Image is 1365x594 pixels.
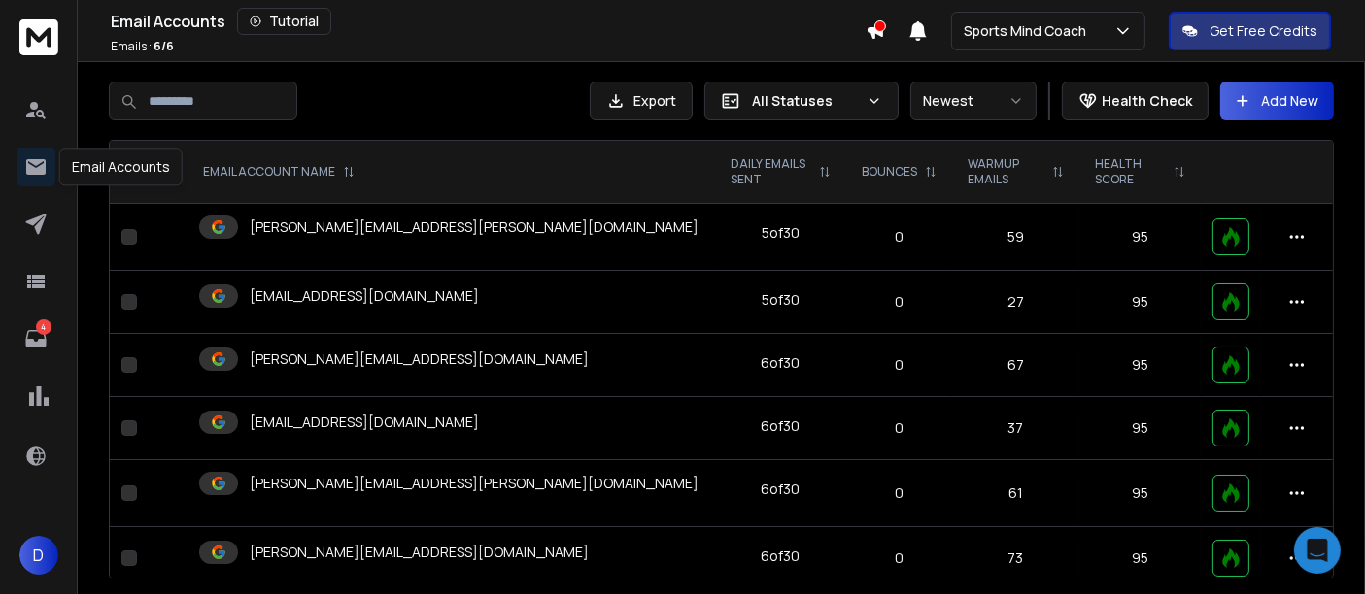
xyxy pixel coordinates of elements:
[952,527,1079,590] td: 73
[250,217,699,237] p: [PERSON_NAME][EMAIL_ADDRESS][PERSON_NAME][DOMAIN_NAME]
[59,148,183,185] div: Email Accounts
[858,227,940,247] p: 0
[858,355,940,375] p: 0
[858,548,940,568] p: 0
[1079,397,1201,460] td: 95
[590,82,693,120] button: Export
[731,156,811,187] p: DAILY EMAILS SENT
[1102,91,1192,111] p: Health Check
[862,164,917,180] p: BOUNCES
[910,82,1037,120] button: Newest
[952,460,1079,527] td: 61
[858,418,940,438] p: 0
[858,483,940,503] p: 0
[19,536,58,575] button: D
[1079,271,1201,334] td: 95
[858,292,940,312] p: 0
[964,21,1094,41] p: Sports Mind Coach
[250,474,699,493] p: [PERSON_NAME][EMAIL_ADDRESS][PERSON_NAME][DOMAIN_NAME]
[762,290,800,310] div: 5 of 30
[1169,12,1331,50] button: Get Free Credits
[1079,204,1201,271] td: 95
[761,416,800,436] div: 6 of 30
[237,8,331,35] button: Tutorial
[1079,460,1201,527] td: 95
[250,286,479,306] p: [EMAIL_ADDRESS][DOMAIN_NAME]
[1079,527,1201,590] td: 95
[203,164,355,180] div: EMAIL ACCOUNT NAME
[250,543,589,562] p: [PERSON_NAME][EMAIL_ADDRESS][DOMAIN_NAME]
[154,38,174,54] span: 6 / 6
[1294,527,1341,574] div: Open Intercom Messenger
[1079,334,1201,397] td: 95
[752,91,859,111] p: All Statuses
[1220,82,1334,120] button: Add New
[968,156,1044,187] p: WARMUP EMAILS
[952,397,1079,460] td: 37
[1062,82,1209,120] button: Health Check
[36,319,51,335] p: 4
[250,412,479,432] p: [EMAIL_ADDRESS][DOMAIN_NAME]
[952,271,1079,334] td: 27
[952,204,1079,271] td: 59
[762,223,800,243] div: 5 of 30
[111,39,174,54] p: Emails :
[761,479,800,499] div: 6 of 30
[17,319,55,358] a: 4
[1210,21,1317,41] p: Get Free Credits
[1095,156,1166,187] p: HEALTH SCORE
[952,334,1079,397] td: 67
[761,546,800,566] div: 6 of 30
[111,8,866,35] div: Email Accounts
[761,353,800,373] div: 6 of 30
[250,349,589,369] p: [PERSON_NAME][EMAIL_ADDRESS][DOMAIN_NAME]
